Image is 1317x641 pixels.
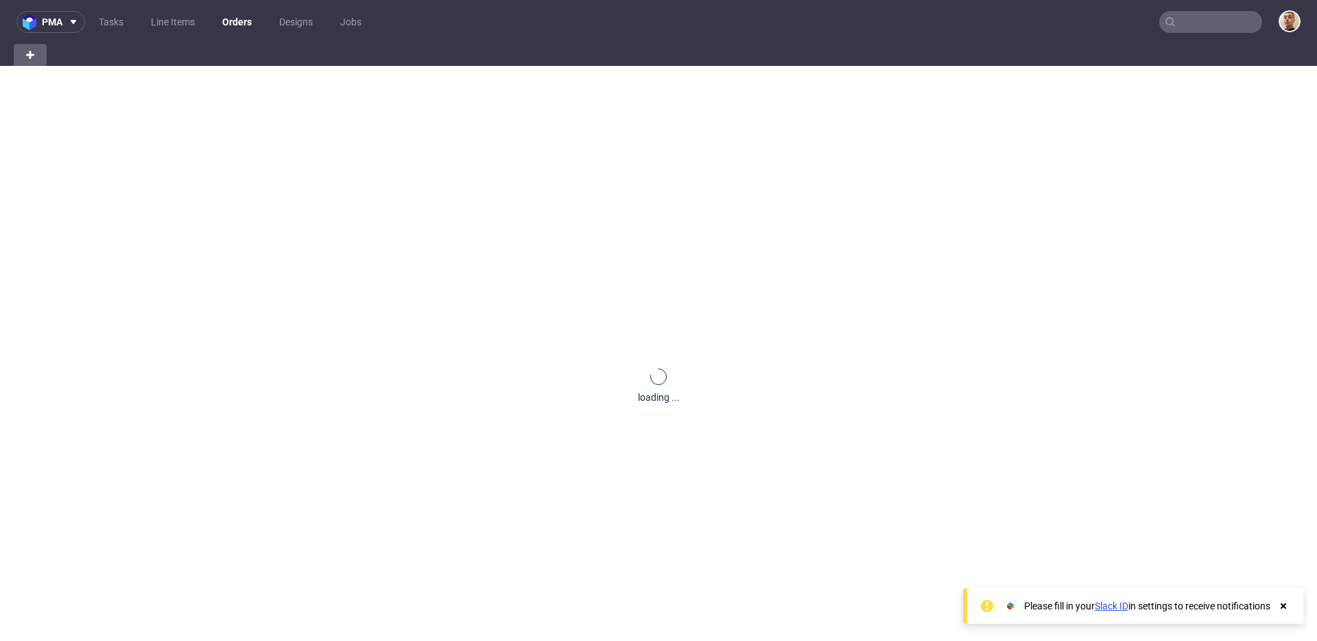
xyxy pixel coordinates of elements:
a: Jobs [332,11,370,33]
div: loading ... [638,391,680,404]
span: pma [42,17,62,27]
a: Line Items [143,11,203,33]
img: logo [23,14,42,30]
img: Slack [1004,599,1017,613]
img: Bartłomiej Leśniczuk [1280,12,1299,31]
a: Slack ID [1095,601,1128,611]
div: Please fill in your in settings to receive notifications [1024,599,1270,613]
a: Designs [271,11,321,33]
button: pma [16,11,85,33]
a: Tasks [91,11,132,33]
a: Orders [214,11,260,33]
